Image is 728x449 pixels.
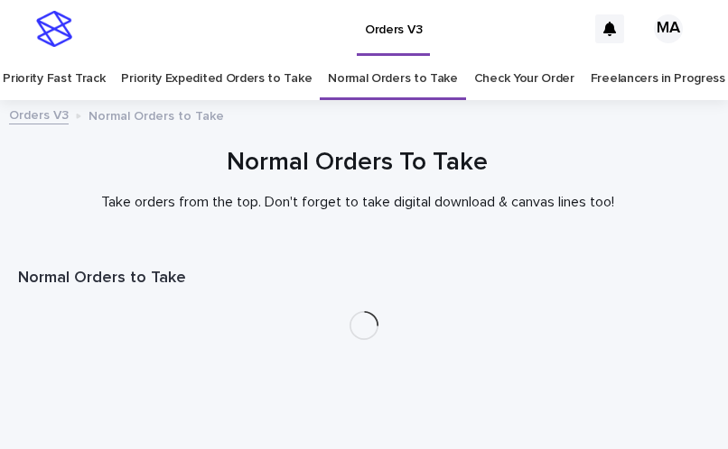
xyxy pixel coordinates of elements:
[9,104,69,124] a: Orders V3
[18,146,696,179] h1: Normal Orders To Take
[89,105,224,124] p: Normal Orders to Take
[591,58,725,100] a: Freelancers in Progress
[36,11,72,47] img: stacker-logo-s-only.png
[654,14,683,43] div: MA
[328,58,458,100] a: Normal Orders to Take
[18,268,710,289] h1: Normal Orders to Take
[474,58,574,100] a: Check Your Order
[18,194,696,211] p: Take orders from the top. Don't forget to take digital download & canvas lines too!
[3,58,105,100] a: Priority Fast Track
[121,58,312,100] a: Priority Expedited Orders to Take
